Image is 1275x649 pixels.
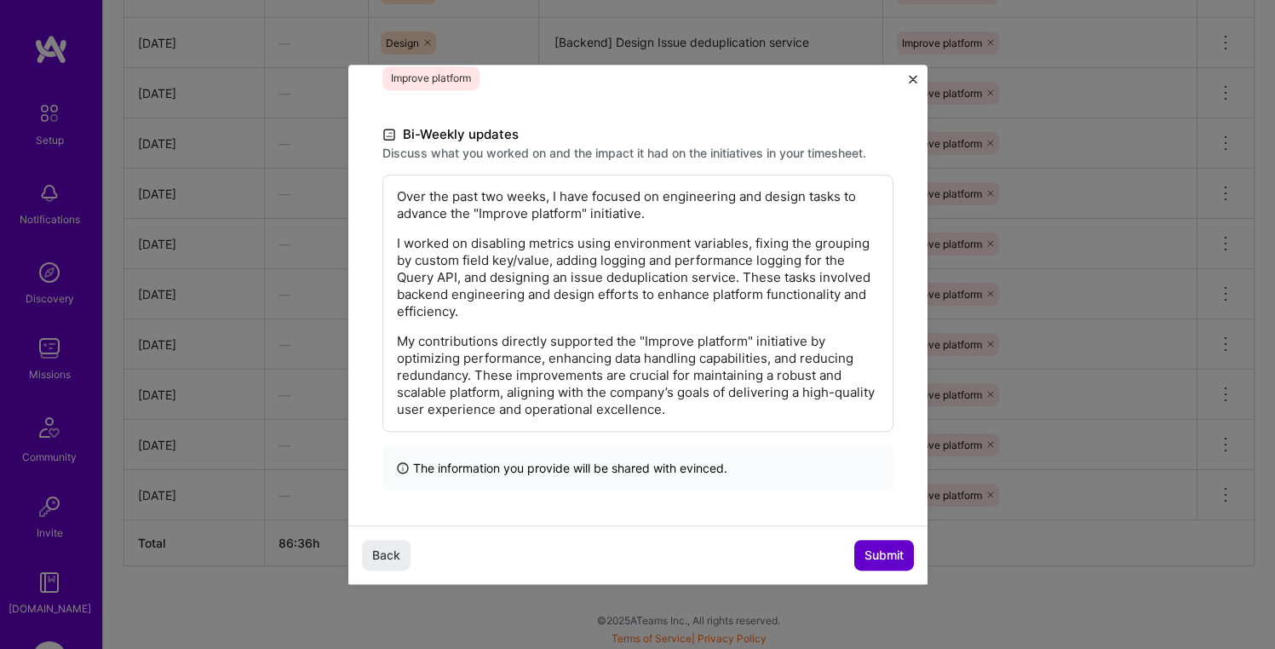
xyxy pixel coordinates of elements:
[864,547,904,564] span: Submit
[382,125,396,145] i: icon DocumentBlack
[372,547,400,564] span: Back
[382,124,893,145] label: Bi-Weekly updates
[382,145,893,161] label: Discuss what you worked on and the impact it had on the initiatives in your timesheet.
[397,188,879,222] p: Over the past two weeks, I have focused on engineering and design tasks to advance the "Improve p...
[397,235,879,320] p: I worked on disabling metrics using environment variables, fixing the grouping by custom field ke...
[362,540,411,571] button: Back
[382,66,480,90] span: Improve platform
[382,445,893,491] div: The information you provide will be shared with evinced .
[854,540,914,571] button: Submit
[396,459,410,477] i: icon InfoBlack
[397,333,879,418] p: My contributions directly supported the "Improve platform" initiative by optimizing performance, ...
[909,75,917,93] button: Close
